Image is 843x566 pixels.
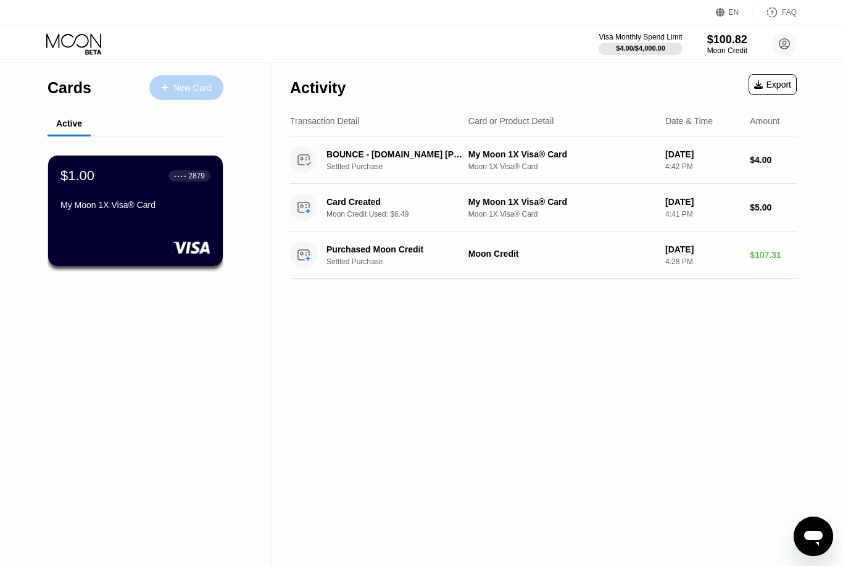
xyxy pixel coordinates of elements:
div: Moon Credit Used: $6.49 [326,210,478,218]
div: My Moon 1X Visa® Card [468,197,655,207]
div: Export [749,74,797,95]
div: 4:41 PM [665,210,740,218]
div: [DATE] [665,197,740,207]
div: Card or Product Detail [468,116,554,126]
div: Moon 1X Visa® Card [468,210,655,218]
div: Amount [750,116,779,126]
div: 2879 [188,172,205,180]
div: BOUNCE - [DOMAIN_NAME] [PHONE_NUMBER] USSettled PurchaseMy Moon 1X Visa® CardMoon 1X Visa® Card[D... [290,136,797,184]
div: [DATE] [665,244,740,254]
div: Settled Purchase [326,257,478,266]
div: $1.00 [60,168,94,184]
div: [DATE] [665,149,740,159]
div: $5.00 [750,202,797,212]
div: Purchased Moon Credit [326,244,467,254]
div: Export [754,80,791,89]
div: Moon Credit [468,249,655,259]
div: BOUNCE - [DOMAIN_NAME] [PHONE_NUMBER] US [326,149,467,159]
div: $4.00 [750,155,797,165]
div: Moon 1X Visa® Card [468,162,655,171]
div: EN [716,6,754,19]
div: FAQ [782,8,797,17]
div: Purchased Moon CreditSettled PurchaseMoon Credit[DATE]4:28 PM$107.31 [290,231,797,279]
div: $107.31 [750,250,797,260]
div: ● ● ● ● [174,174,186,178]
div: Card Created [326,197,467,207]
div: EN [729,8,739,17]
div: Active [56,119,82,128]
div: Visa Monthly Spend Limit$4.00/$4,000.00 [599,33,682,55]
iframe: Button to launch messaging window [794,517,833,556]
div: New Card [173,83,212,93]
div: Date & Time [665,116,713,126]
div: Card CreatedMoon Credit Used: $6.49My Moon 1X Visa® CardMoon 1X Visa® Card[DATE]4:41 PM$5.00 [290,184,797,231]
div: $100.82 [707,33,747,46]
div: FAQ [754,6,797,19]
div: Activity [290,79,346,97]
div: $4.00 / $4,000.00 [616,44,665,52]
div: Cards [48,79,91,97]
div: 4:42 PM [665,162,740,171]
div: Transaction Detail [290,116,359,126]
div: $100.82Moon Credit [707,33,747,55]
div: New Card [149,75,223,100]
div: 4:28 PM [665,257,740,266]
div: My Moon 1X Visa® Card [468,149,655,159]
div: My Moon 1X Visa® Card [60,200,210,210]
div: Visa Monthly Spend Limit [599,33,682,41]
div: Settled Purchase [326,162,478,171]
div: $1.00● ● ● ●2879My Moon 1X Visa® Card [48,156,223,266]
div: Moon Credit [707,46,747,55]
